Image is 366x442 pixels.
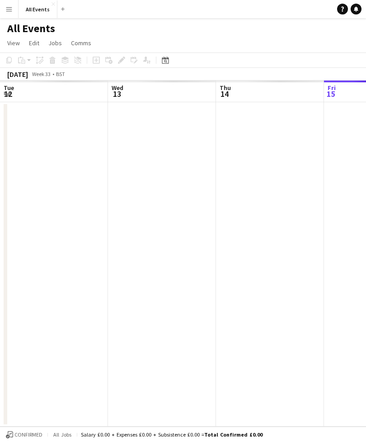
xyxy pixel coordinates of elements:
[326,89,336,99] span: 15
[52,431,73,438] span: All jobs
[218,89,231,99] span: 14
[67,37,95,49] a: Comms
[30,71,52,77] span: Week 33
[45,37,66,49] a: Jobs
[220,84,231,92] span: Thu
[25,37,43,49] a: Edit
[29,39,39,47] span: Edit
[7,22,55,35] h1: All Events
[56,71,65,77] div: BST
[5,430,44,440] button: Confirmed
[4,37,23,49] a: View
[2,89,14,99] span: 12
[112,84,123,92] span: Wed
[14,432,42,438] span: Confirmed
[81,431,263,438] div: Salary £0.00 + Expenses £0.00 + Subsistence £0.00 =
[71,39,91,47] span: Comms
[4,84,14,92] span: Tue
[19,0,57,18] button: All Events
[204,431,263,438] span: Total Confirmed £0.00
[7,70,28,79] div: [DATE]
[110,89,123,99] span: 13
[7,39,20,47] span: View
[48,39,62,47] span: Jobs
[328,84,336,92] span: Fri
